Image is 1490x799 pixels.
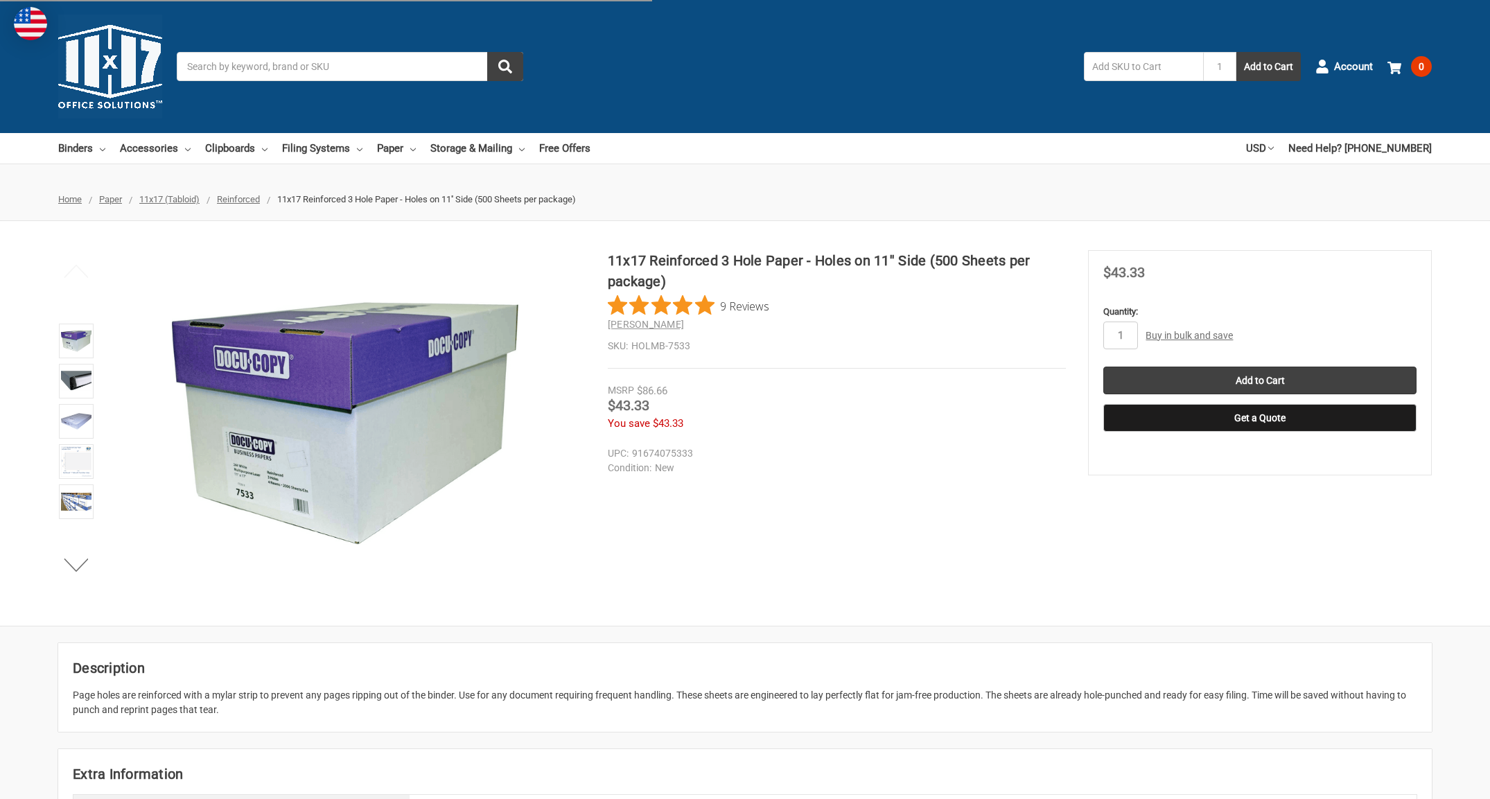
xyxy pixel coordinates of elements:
button: Get a Quote [1103,404,1417,432]
a: Paper [377,133,416,164]
a: Paper [99,194,122,204]
img: 11x17 Reinforced 3 Hole Paper - Holes on 11'' Side (500 Sheets per package) [61,326,91,356]
span: 11x17 Reinforced 3 Hole Paper - Holes on 11'' Side (500 Sheets per package) [277,194,576,204]
span: $43.33 [608,397,649,414]
span: $43.33 [1103,264,1145,281]
button: Previous [55,257,98,285]
a: USD [1246,133,1274,164]
dt: UPC: [608,446,629,461]
dd: HOLMB-7533 [608,339,1066,353]
span: Account [1334,59,1373,75]
input: Search by keyword, brand or SKU [177,52,523,81]
img: 11x17 Reinforced 3 Hole Paper - Holes on 11'' Side (500 Sheets per package) [61,486,91,517]
span: $43.33 [653,417,683,430]
div: Page holes are reinforced with a mylar strip to prevent any pages ripping out of the binder. Use ... [73,688,1417,717]
dt: Condition: [608,461,651,475]
img: 11x17 Reinforced Paper 500 sheet ream [61,406,91,437]
a: 0 [1387,49,1432,85]
a: [PERSON_NAME] [608,319,684,330]
dd: 91674075333 [608,446,1060,461]
button: Add to Cart [1236,52,1301,81]
a: Home [58,194,82,204]
img: 11x17 Reinforced 3 Hole Paper - Holes on 11'' Side (500 Sheets per package) [61,366,91,396]
button: Next [55,551,98,579]
a: Free Offers [539,133,590,164]
img: 11x17 Reinforced 3 Hole Paper - Holes on 11'' Side (500 Sheets per package) [172,250,518,597]
a: Clipboards [205,133,268,164]
h1: 11x17 Reinforced 3 Hole Paper - Holes on 11'' Side (500 Sheets per package) [608,250,1066,292]
span: You save [608,417,650,430]
img: 11x17 Reinforced 3 Hole Paper - Holes on 11'' Side (500 Sheets per package) [61,446,91,477]
a: Reinforced [217,194,260,204]
a: Accessories [120,133,191,164]
a: Account [1315,49,1373,85]
a: Need Help? [PHONE_NUMBER] [1288,133,1432,164]
span: 0 [1411,56,1432,77]
h2: Extra Information [73,764,1417,784]
div: MSRP [608,383,634,398]
a: Filing Systems [282,133,362,164]
img: duty and tax information for United States [14,7,47,40]
span: 9 Reviews [720,295,769,316]
dd: New [608,461,1060,475]
dt: SKU: [608,339,628,353]
span: $86.66 [637,385,667,397]
a: Buy in bulk and save [1146,330,1233,341]
input: Add SKU to Cart [1084,52,1203,81]
img: 11x17.com [58,15,162,118]
h2: Description [73,658,1417,678]
a: Storage & Mailing [430,133,525,164]
a: 11x17 (Tabloid) [139,194,200,204]
input: Add to Cart [1103,367,1417,394]
a: Binders [58,133,105,164]
label: Quantity: [1103,305,1417,319]
button: Rated 4.9 out of 5 stars from 9 reviews. Jump to reviews. [608,295,769,316]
